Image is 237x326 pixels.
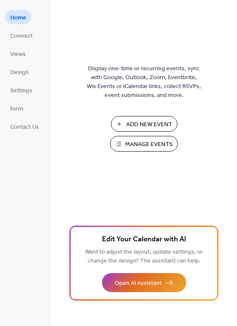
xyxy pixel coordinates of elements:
a: Home [5,10,31,24]
span: Edit Your Calendar with AI [102,234,186,246]
button: Manage Events [110,136,178,152]
a: Views [5,47,31,61]
span: Open AI Assistant [115,279,162,288]
a: Design [5,65,34,79]
span: Want to adjust the layout, update settings, or change the design? The assistant can help. [85,246,203,267]
span: Form [10,105,23,113]
a: Contact Us [5,119,44,133]
span: Contact Us [10,123,39,132]
span: Views [10,50,26,59]
span: Display one-time or recurring events, sync with Google, Outlook, Zoom, Eventbrite, Wix Events or ... [87,64,201,100]
span: Add New Event [126,120,172,129]
a: Form [5,101,28,115]
span: Design [10,68,29,77]
a: Settings [5,83,37,97]
span: Connect [10,32,33,41]
span: Settings [10,86,32,95]
span: Home [10,14,26,22]
button: Add New Event [111,116,177,132]
span: Manage Events [125,140,173,149]
a: Connect [5,28,38,42]
button: Open AI Assistant [102,273,186,292]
